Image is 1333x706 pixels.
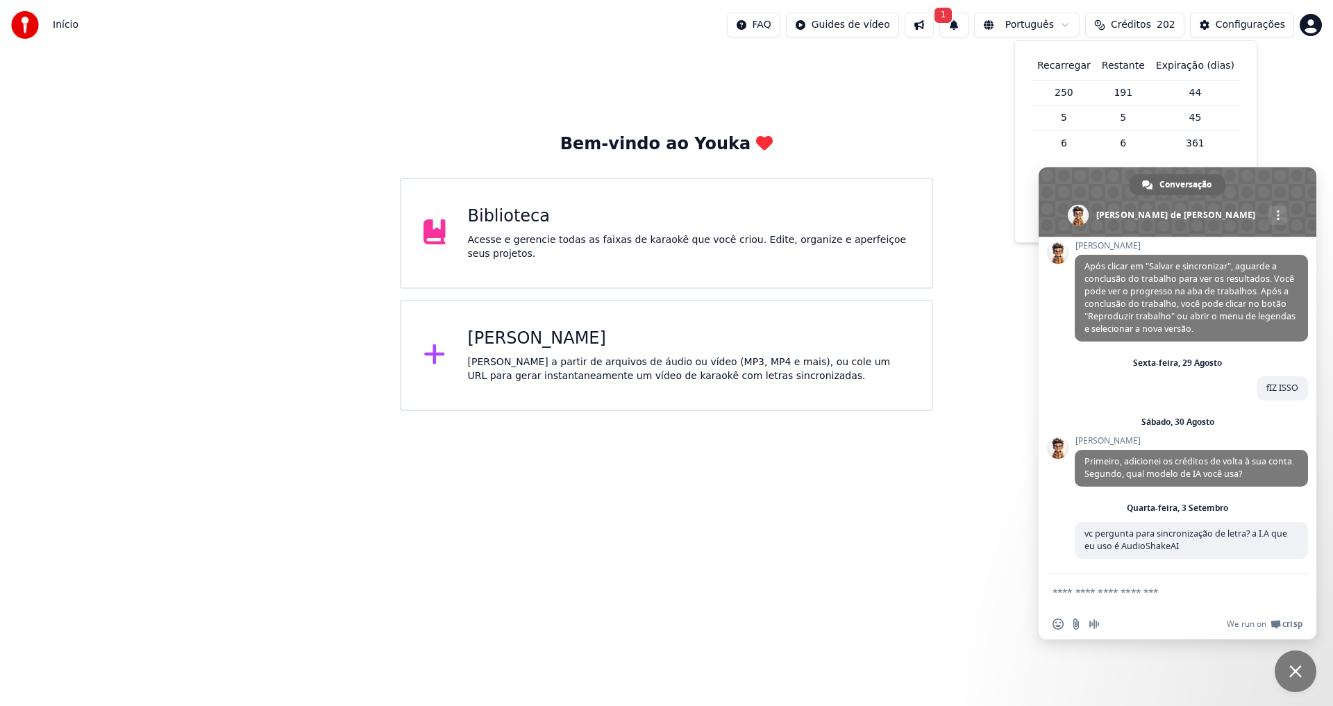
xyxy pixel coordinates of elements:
img: youka [11,11,39,39]
span: Após clicar em "Salvar e sincronizar", aguarde a conclusão do trabalho para ver os resultados. Vo... [1084,260,1296,335]
span: Créditos [1111,18,1151,32]
span: Conversação [1159,174,1212,195]
button: FAQ [727,12,780,37]
button: Guides de vídeo [786,12,899,37]
span: Enviar um arquivo [1071,619,1082,630]
span: Inserir um emoticon [1053,619,1064,630]
div: Credits will be added on the 17 of each month [1026,167,1246,195]
td: 5 [1032,106,1096,131]
div: Sexta-feira, 29 Agosto [1133,359,1222,367]
a: Bate-papo [1275,650,1316,692]
td: 361 [1150,131,1240,156]
a: Conversação [1130,174,1225,195]
span: 202 [1157,18,1175,32]
a: We run onCrisp [1227,619,1302,630]
td: 191 [1096,80,1150,106]
td: 5 [1096,106,1150,131]
span: Primeiro, adicionei os créditos de volta à sua conta. Segundo, qual modelo de IA você usa? [1084,455,1294,480]
span: [PERSON_NAME] [1075,241,1308,251]
span: [PERSON_NAME] [1075,436,1308,446]
div: Acesse e gerencie todas as faixas de karaokê que você criou. Edite, organize e aperfeiçoe seus pr... [468,233,910,261]
div: Configurações [1216,18,1285,32]
td: 44 [1150,80,1240,106]
td: 6 [1032,131,1096,156]
span: Crisp [1282,619,1302,630]
button: Configurações [1190,12,1294,37]
div: Biblioteca [468,205,910,228]
nav: breadcrumb [53,18,78,32]
div: [PERSON_NAME] [468,328,910,350]
th: Expiração (dias) [1150,52,1240,80]
span: fIZ ISSO [1266,382,1298,394]
td: 45 [1150,106,1240,131]
div: Bem-vindo ao Youka [560,133,773,156]
span: 1 [934,8,953,23]
span: We run on [1227,619,1266,630]
textarea: Escreva sua mensagem... [1053,574,1275,609]
td: 250 [1032,80,1096,106]
div: Quarta-feira, 3 Setembro [1127,504,1228,512]
button: Créditos202 [1085,12,1184,37]
button: 1 [939,12,969,37]
span: Mensagem de áudio [1089,619,1100,630]
div: [PERSON_NAME] a partir de arquivos de áudio ou vídeo (MP3, MP4 e mais), ou cole um URL para gerar... [468,355,910,383]
span: Início [53,18,78,32]
div: Sábado, 30 Agosto [1141,418,1214,426]
span: vc pergunta para sincronização de letra? a I.A que eu uso é AudioShakeAI [1084,528,1287,552]
th: Restante [1096,52,1150,80]
td: 6 [1096,131,1150,156]
th: Recarregar [1032,52,1096,80]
